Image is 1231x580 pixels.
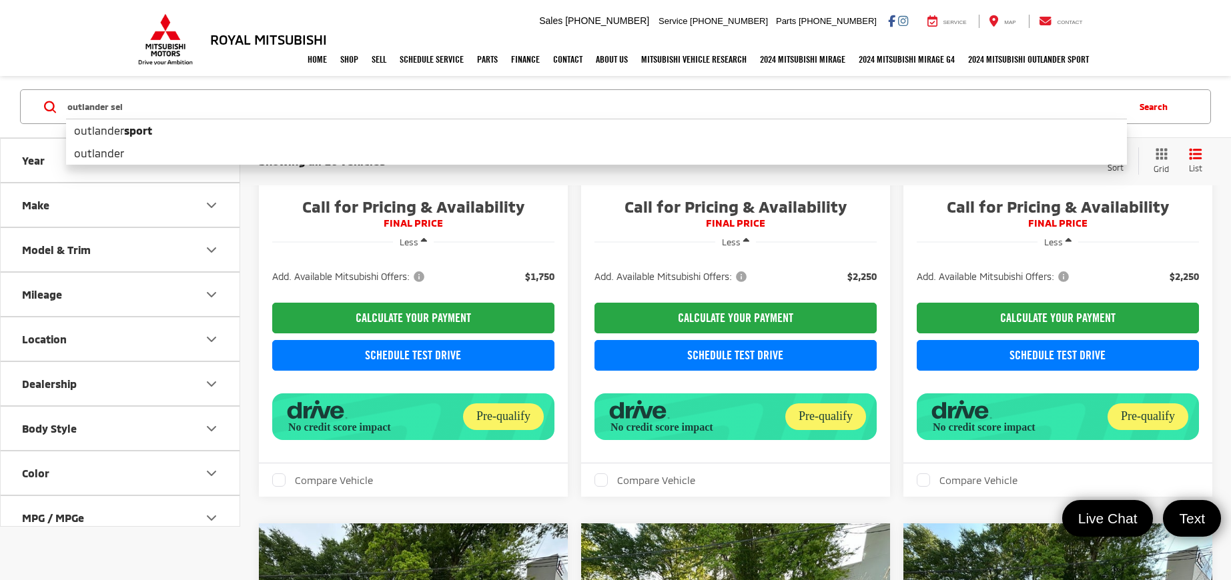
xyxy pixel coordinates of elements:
span: $2,250 [1170,270,1199,283]
button: Search [1127,90,1188,123]
span: $2,250 [847,270,877,283]
span: Call for Pricing & Availability [917,197,1199,217]
div: Dealership [203,376,220,392]
a: Sell [366,43,394,76]
span: Parts [776,16,796,26]
a: Contact [1029,15,1093,28]
span: Service [659,16,687,26]
span: Sales [539,15,562,26]
: CALCULATE YOUR PAYMENT [594,303,877,333]
span: [PHONE_NUMBER] [565,15,649,26]
div: Location [203,331,220,347]
a: Contact [547,43,590,76]
span: FINAL PRICE [272,217,554,230]
div: MPG / MPGe [22,511,84,524]
div: Color [203,465,220,481]
div: Color [22,467,49,479]
button: Body StyleBody Style [1,407,241,450]
a: Home [302,43,334,76]
a: Instagram: Click to visit our Instagram page [898,15,908,26]
a: Facebook: Click to visit our Facebook page [888,15,895,26]
button: List View [1179,147,1212,175]
li: outlander [66,142,1127,165]
a: 2024 Mitsubishi Outlander SPORT [962,43,1096,76]
button: Add. Available Mitsubishi Offers: [594,270,751,283]
a: Schedule Test Drive [272,340,554,371]
button: ColorColor [1,451,241,495]
a: Finance [505,43,547,76]
img: Mitsubishi [135,13,195,65]
div: Make [22,199,49,211]
a: 2024 Mitsubishi Mirage [754,43,853,76]
div: Body Style [203,421,220,437]
a: Text [1163,500,1221,537]
button: Grid View [1138,147,1179,175]
b: sport [124,124,152,137]
button: MakeMake [1,183,241,227]
span: Less [722,237,741,247]
a: Schedule Service: Opens in a new tab [394,43,471,76]
a: Schedule Test Drive [594,340,877,371]
a: 2024 Mitsubishi Mirage G4 [853,43,962,76]
span: Less [1044,237,1063,247]
label: Compare Vehicle [917,473,1017,487]
button: Model & TrimModel & Trim [1,228,241,271]
span: FINAL PRICE [917,217,1199,230]
div: Model & Trim [203,242,220,258]
a: Schedule Test Drive [917,340,1199,371]
: CALCULATE YOUR PAYMENT [917,303,1199,333]
button: MileageMileage [1,273,241,316]
span: [PHONE_NUMBER] [690,16,768,26]
div: Make [203,197,220,213]
button: Less [1038,230,1078,254]
h3: Royal Mitsubishi [210,32,327,47]
div: MPG / MPGe [203,510,220,526]
button: MPG / MPGeMPG / MPGe [1,496,241,539]
span: Call for Pricing & Availability [594,197,877,217]
button: YearYear [1,139,241,182]
span: Sort [1108,163,1124,172]
span: Text [1172,509,1212,527]
div: Location [22,333,67,345]
span: Map [1004,19,1015,25]
span: Add. Available Mitsubishi Offers: [272,270,427,283]
button: DealershipDealership [1,362,241,405]
a: Mitsubishi Vehicle Research [635,43,754,76]
span: List [1189,163,1202,174]
div: Mileage [22,288,62,301]
button: Add. Available Mitsubishi Offers: [917,270,1074,283]
a: Map [979,15,1025,28]
span: Grid [1154,163,1169,175]
span: Service [943,19,967,25]
a: Shop [334,43,366,76]
span: FINAL PRICE [594,217,877,230]
button: Add. Available Mitsubishi Offers: [272,270,429,283]
li: outlander [66,119,1127,142]
input: Search by Make, Model, or Keyword [66,91,1127,123]
label: Compare Vehicle [594,473,695,487]
button: Less [715,230,756,254]
: CALCULATE YOUR PAYMENT [272,303,554,333]
a: Parts: Opens in a new tab [471,43,505,76]
a: Live Chat [1062,500,1154,537]
div: Dealership [22,377,77,390]
span: Contact [1057,19,1082,25]
a: Service [917,15,977,28]
span: [PHONE_NUMBER] [799,16,877,26]
button: LocationLocation [1,317,241,361]
button: Less [393,230,434,254]
span: Live Chat [1072,509,1144,527]
span: Less [400,237,418,247]
div: Year [22,154,45,167]
span: $1,750 [525,270,554,283]
div: Body Style [22,422,77,435]
span: Add. Available Mitsubishi Offers: [594,270,749,283]
span: Call for Pricing & Availability [272,197,554,217]
a: About Us [590,43,635,76]
div: Model & Trim [22,243,91,256]
div: Mileage [203,287,220,303]
span: Add. Available Mitsubishi Offers: [917,270,1072,283]
label: Compare Vehicle [272,473,373,487]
